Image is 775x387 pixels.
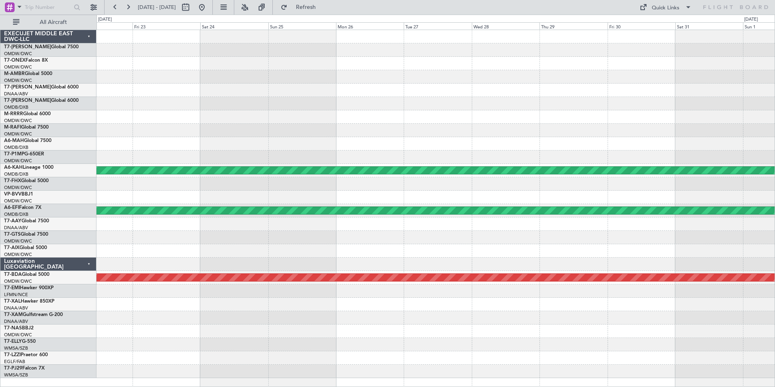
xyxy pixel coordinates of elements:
[4,178,49,183] a: T7-FHXGlobal 5000
[4,366,45,371] a: T7-PJ29Falcon 7X
[608,22,675,30] div: Fri 30
[4,152,44,157] a: T7-P1MPG-650ER
[4,71,25,76] span: M-AMBR
[4,353,21,357] span: T7-LZZI
[4,339,22,344] span: T7-ELLY
[4,245,47,250] a: T7-AIXGlobal 5000
[133,22,200,30] div: Fri 23
[4,192,21,197] span: VP-BVV
[4,299,54,304] a: T7-XALHawker 850XP
[4,326,34,331] a: T7-NASBBJ2
[4,45,79,49] a: T7-[PERSON_NAME]Global 7500
[4,219,49,224] a: T7-AAYGlobal 7500
[4,272,49,277] a: T7-BDAGlobal 5000
[4,198,32,204] a: OMDW/DWC
[21,19,86,25] span: All Aircraft
[4,326,22,331] span: T7-NAS
[4,131,32,137] a: OMDW/DWC
[4,91,28,97] a: DNAA/ABV
[4,345,28,351] a: WMSA/SZB
[4,205,19,210] span: A6-EFI
[277,1,325,14] button: Refresh
[98,16,112,23] div: [DATE]
[4,45,51,49] span: T7-[PERSON_NAME]
[4,64,32,70] a: OMDW/DWC
[4,192,33,197] a: VP-BVVBBJ1
[4,219,21,224] span: T7-AAY
[4,232,48,237] a: T7-GTSGlobal 7500
[4,77,32,84] a: OMDW/DWC
[4,58,48,63] a: T7-ONEXFalcon 8X
[4,245,19,250] span: T7-AIX
[4,359,25,365] a: EGLF/FAB
[4,85,79,90] a: T7-[PERSON_NAME]Global 6000
[4,339,36,344] a: T7-ELLYG-550
[4,232,21,237] span: T7-GTS
[4,98,79,103] a: T7-[PERSON_NAME]Global 6000
[4,366,22,371] span: T7-PJ29
[404,22,471,30] div: Tue 27
[4,112,23,116] span: M-RRRR
[9,16,88,29] button: All Aircraft
[4,225,28,231] a: DNAA/ABV
[4,51,32,57] a: OMDW/DWC
[4,318,28,325] a: DNAA/ABV
[4,152,24,157] span: T7-P1MP
[200,22,268,30] div: Sat 24
[4,299,21,304] span: T7-XAL
[4,332,32,338] a: OMDW/DWC
[4,58,26,63] span: T7-ONEX
[4,165,54,170] a: A6-KAHLineage 1000
[4,125,21,130] span: M-RAFI
[4,286,54,290] a: T7-EMIHawker 900XP
[4,171,28,177] a: OMDB/DXB
[4,278,32,284] a: OMDW/DWC
[4,98,51,103] span: T7-[PERSON_NAME]
[65,22,133,30] div: Thu 22
[4,178,21,183] span: T7-FHX
[4,305,28,311] a: DNAA/ABV
[4,292,28,298] a: LFMN/NCE
[540,22,607,30] div: Thu 29
[268,22,336,30] div: Sun 25
[4,165,23,170] span: A6-KAH
[4,272,22,277] span: T7-BDA
[4,312,63,317] a: T7-XAMGulfstream G-200
[4,104,28,110] a: OMDB/DXB
[4,158,32,164] a: OMDW/DWC
[4,286,20,290] span: T7-EMI
[636,1,696,14] button: Quick Links
[472,22,540,30] div: Wed 28
[4,353,48,357] a: T7-LZZIPraetor 600
[4,118,32,124] a: OMDW/DWC
[4,112,51,116] a: M-RRRRGlobal 6000
[4,312,23,317] span: T7-XAM
[4,125,49,130] a: M-RAFIGlobal 7500
[336,22,404,30] div: Mon 26
[138,4,176,11] span: [DATE] - [DATE]
[4,372,28,378] a: WMSA/SZB
[4,211,28,217] a: OMDB/DXB
[4,185,32,191] a: OMDW/DWC
[4,138,51,143] a: A6-MAHGlobal 7500
[4,144,28,150] a: OMDB/DXB
[4,238,32,244] a: OMDW/DWC
[652,4,679,12] div: Quick Links
[289,4,323,10] span: Refresh
[4,71,52,76] a: M-AMBRGlobal 5000
[25,1,71,13] input: Trip Number
[4,138,24,143] span: A6-MAH
[744,16,758,23] div: [DATE]
[4,252,32,258] a: OMDW/DWC
[4,205,41,210] a: A6-EFIFalcon 7X
[675,22,743,30] div: Sat 31
[4,85,51,90] span: T7-[PERSON_NAME]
